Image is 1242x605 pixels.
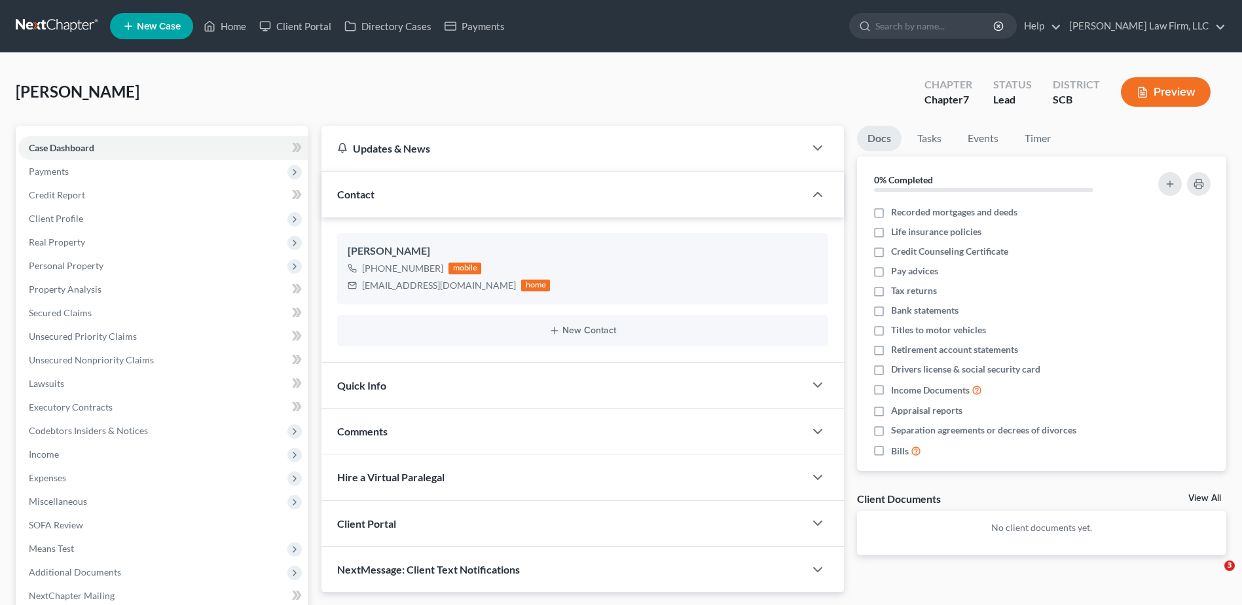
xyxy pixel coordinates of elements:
a: View All [1188,494,1221,503]
div: Status [993,77,1032,92]
iframe: Intercom live chat [1197,560,1229,592]
a: Unsecured Priority Claims [18,325,308,348]
span: Titles to motor vehicles [891,323,986,337]
span: Bank statements [891,304,959,317]
div: mobile [448,263,481,274]
button: Preview [1121,77,1211,107]
span: SOFA Review [29,519,83,530]
button: New Contact [348,325,818,336]
a: SOFA Review [18,513,308,537]
span: New Case [137,22,181,31]
span: NextChapter Mailing [29,590,115,601]
span: Retirement account statements [891,343,1018,356]
a: Client Portal [253,14,338,38]
span: Unsecured Nonpriority Claims [29,354,154,365]
span: Recorded mortgages and deeds [891,206,1017,219]
span: Case Dashboard [29,142,94,153]
span: Life insurance policies [891,225,981,238]
a: Case Dashboard [18,136,308,160]
div: Lead [993,92,1032,107]
div: Chapter [924,92,972,107]
span: Real Property [29,236,85,247]
span: [PERSON_NAME] [16,82,139,101]
a: Tasks [907,126,952,151]
span: 3 [1224,560,1235,571]
span: Bills [891,445,909,458]
span: Credit Report [29,189,85,200]
span: Property Analysis [29,284,101,295]
span: NextMessage: Client Text Notifications [337,563,520,576]
span: Comments [337,425,388,437]
div: SCB [1053,92,1100,107]
a: Secured Claims [18,301,308,325]
span: Miscellaneous [29,496,87,507]
span: Credit Counseling Certificate [891,245,1008,258]
span: Means Test [29,543,74,554]
p: No client documents yet. [868,521,1216,534]
a: Help [1017,14,1061,38]
a: Credit Report [18,183,308,207]
span: Income [29,449,59,460]
span: Hire a Virtual Paralegal [337,471,445,483]
span: Quick Info [337,379,386,392]
div: Updates & News [337,141,789,155]
span: Drivers license & social security card [891,363,1040,376]
span: Payments [29,166,69,177]
span: Codebtors Insiders & Notices [29,425,148,436]
a: Events [957,126,1009,151]
span: Lawsuits [29,378,64,389]
a: Lawsuits [18,372,308,395]
span: Pay advices [891,265,938,278]
span: Client Profile [29,213,83,224]
span: Secured Claims [29,307,92,318]
span: 7 [963,93,969,105]
a: Timer [1014,126,1061,151]
a: Property Analysis [18,278,308,301]
a: Executory Contracts [18,395,308,419]
span: Income Documents [891,384,970,397]
a: Home [197,14,253,38]
div: Chapter [924,77,972,92]
span: Unsecured Priority Claims [29,331,137,342]
div: [PERSON_NAME] [348,244,818,259]
span: Personal Property [29,260,103,271]
span: Expenses [29,472,66,483]
span: Separation agreements or decrees of divorces [891,424,1076,437]
a: Docs [857,126,902,151]
span: Contact [337,188,374,200]
strong: 0% Completed [874,174,933,185]
div: District [1053,77,1100,92]
div: Client Documents [857,492,941,505]
a: Unsecured Nonpriority Claims [18,348,308,372]
div: [PHONE_NUMBER] [362,262,443,275]
span: Appraisal reports [891,404,962,417]
span: Executory Contracts [29,401,113,412]
span: Client Portal [337,517,396,530]
div: home [521,280,550,291]
div: [EMAIL_ADDRESS][DOMAIN_NAME] [362,279,516,292]
a: [PERSON_NAME] Law Firm, LLC [1063,14,1226,38]
a: Payments [438,14,511,38]
span: Additional Documents [29,566,121,577]
input: Search by name... [875,14,995,38]
a: Directory Cases [338,14,438,38]
span: Tax returns [891,284,937,297]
